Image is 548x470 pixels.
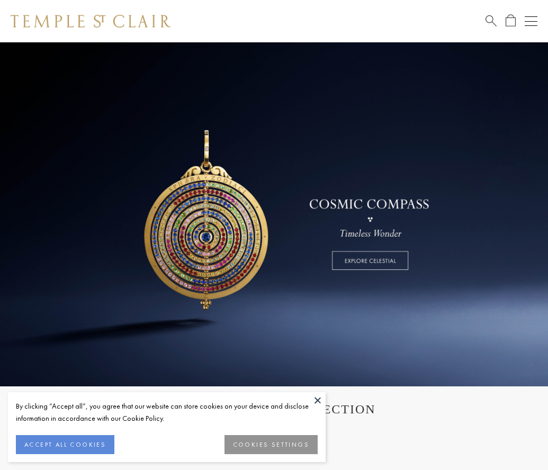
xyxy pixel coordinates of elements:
button: Open navigation [525,15,537,28]
div: By clicking “Accept all”, you agree that our website can store cookies on your device and disclos... [16,400,318,424]
a: Search [486,14,497,28]
button: COOKIES SETTINGS [224,435,318,454]
img: Temple St. Clair [11,15,170,28]
button: ACCEPT ALL COOKIES [16,435,114,454]
a: Open Shopping Bag [506,14,516,28]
